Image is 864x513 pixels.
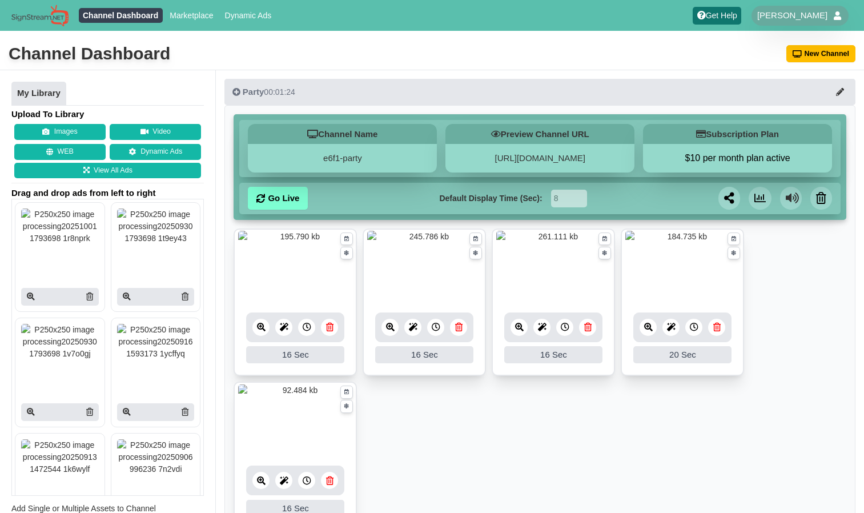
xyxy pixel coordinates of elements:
a: Marketplace [166,8,218,23]
div: e6f1-party [248,144,437,173]
a: View All Ads [14,163,201,179]
h5: Subscription Plan [643,124,832,144]
img: 261.111 kb [496,231,610,302]
div: 16 Sec [504,346,602,363]
span: Drag and drop ads from left to right [11,187,204,199]
a: Go Live [248,187,308,210]
img: 245.786 kb [367,231,481,302]
h4: Upload To Library [11,109,204,120]
h5: Preview Channel URL [445,124,634,144]
a: [URL][DOMAIN_NAME] [495,153,585,163]
button: Party00:01:24 [224,79,855,105]
button: Video [110,124,201,140]
img: P250x250 image processing20250913 1472544 1k6wylf [21,439,99,496]
span: Add Single or Multiple Assets to Channel [11,504,156,513]
a: Dynamic Ads [220,8,276,23]
a: Dynamic Ads [110,144,201,160]
img: 195.790 kb [238,231,352,302]
a: My Library [11,82,66,106]
div: 16 Sec [246,346,344,363]
div: 00:01:24 [232,86,295,98]
iframe: Chat Widget [807,458,864,513]
h5: Channel Name [248,124,437,144]
a: Get Help [693,7,741,25]
img: P250x250 image processing20250906 996236 7n2vdi [117,439,195,496]
div: 16 Sec [375,346,473,363]
button: $10 per month plan active [643,153,832,164]
img: 92.484 kb [238,384,352,456]
a: Channel Dashboard [79,8,163,23]
span: [PERSON_NAME] [757,10,827,21]
img: P250x250 image processing20251001 1793698 1r8nprk [21,209,99,266]
button: New Channel [786,45,856,62]
img: P250x250 image processing20250930 1793698 1v7o0gj [21,324,99,381]
button: Images [14,124,106,140]
span: Party [243,87,264,97]
img: Sign Stream.NET [11,5,69,27]
img: P250x250 image processing20250930 1793698 1t9ey43 [117,209,195,266]
input: Seconds [551,190,587,207]
div: Channel Dashboard [9,42,170,65]
img: 184.735 kb [625,231,740,302]
div: 20 Sec [633,346,732,363]
button: WEB [14,144,106,160]
img: P250x250 image processing20250916 1593173 1ycffyq [117,324,195,381]
label: Default Display Time (Sec): [439,193,542,205]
